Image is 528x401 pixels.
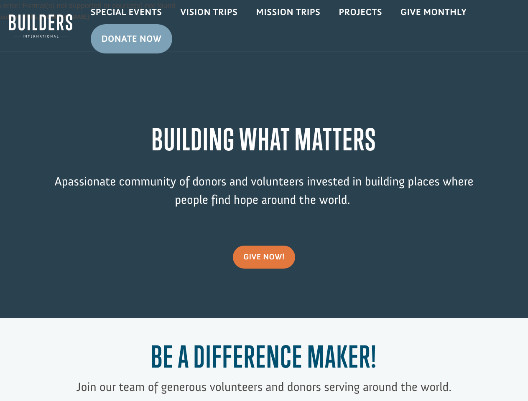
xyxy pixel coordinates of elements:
[91,24,173,53] a: Donate Now
[233,246,295,269] a: give now!
[53,122,475,161] h1: BUILDING WHAT MATTERS
[118,17,156,32] button: Donate
[15,18,22,24] img: emoji partyFace
[53,339,475,378] h1: Be a Difference Maker!
[77,379,451,394] span: Join our team of generous volunteers and donors serving around the world.
[9,13,72,39] img: Builders International
[15,33,21,39] img: US.png
[23,33,74,39] span: , [GEOGRAPHIC_DATA]
[20,25,69,32] strong: Project Shovel Ready
[15,8,115,25] div: [PERSON_NAME] donated $100
[54,174,61,189] span: A
[15,26,115,32] div: to
[53,173,475,221] p: passionate community of donors and volunteers invested in building places where people find hope ...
